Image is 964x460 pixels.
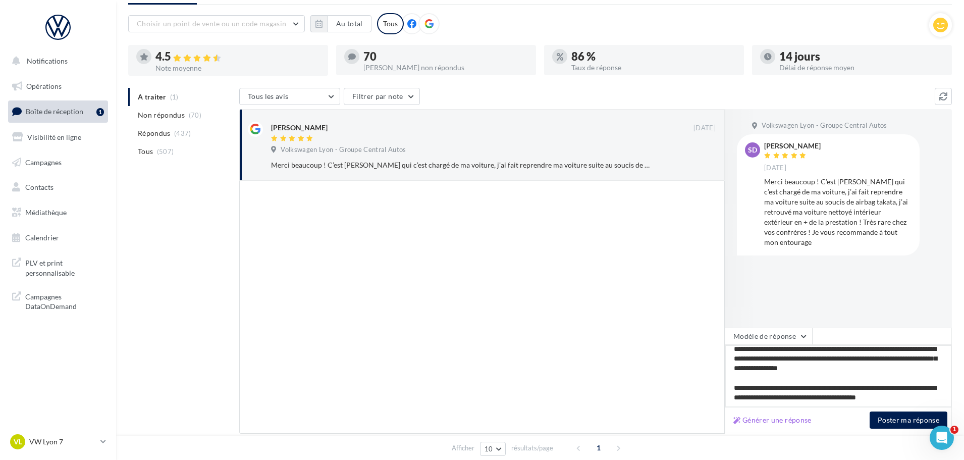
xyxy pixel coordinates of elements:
button: Au total [328,15,371,32]
div: 86 % [571,51,736,62]
span: Opérations [26,82,62,90]
span: Tous [138,146,153,157]
span: Afficher [452,443,474,453]
div: Tous [377,13,404,34]
a: Campagnes DataOnDemand [6,286,110,316]
div: 1 [96,108,104,116]
a: Contacts [6,177,110,198]
span: Choisir un point de vente ou un code magasin [137,19,286,28]
span: SD [748,145,757,155]
div: 14 jours [779,51,944,62]
span: (437) [174,129,191,137]
button: Poster ma réponse [870,412,947,429]
iframe: Intercom live chat [930,426,954,450]
div: Taux de réponse [571,64,736,71]
span: Volkswagen Lyon - Groupe Central Autos [281,145,406,155]
a: Opérations [6,76,110,97]
span: Non répondus [138,110,185,120]
div: Délai de réponse moyen [779,64,944,71]
span: Boîte de réception [26,107,83,116]
span: Médiathèque [25,208,67,217]
span: Notifications [27,57,68,65]
span: VL [14,437,22,447]
a: Boîte de réception1 [6,100,110,122]
button: Au total [310,15,371,32]
span: Campagnes [25,158,62,166]
p: VW Lyon 7 [29,437,96,447]
span: 1 [950,426,958,434]
button: Tous les avis [239,88,340,105]
a: Calendrier [6,227,110,248]
span: Répondus [138,128,171,138]
span: 1 [591,440,607,456]
a: Visibilité en ligne [6,127,110,148]
div: 70 [363,51,528,62]
button: Notifications [6,50,106,72]
span: (70) [189,111,201,119]
span: Calendrier [25,233,59,242]
a: VL VW Lyon 7 [8,432,108,451]
span: [DATE] [764,164,786,173]
div: Note moyenne [155,65,320,72]
span: Contacts [25,183,53,191]
a: Campagnes [6,152,110,173]
div: [PERSON_NAME] [764,142,821,149]
a: Médiathèque [6,202,110,223]
span: (507) [157,147,174,156]
span: Tous les avis [248,92,289,100]
button: Filtrer par note [344,88,420,105]
button: Choisir un point de vente ou un code magasin [128,15,305,32]
span: résultats/page [511,443,553,453]
button: 10 [480,442,506,456]
button: Générer une réponse [729,414,816,426]
div: Merci beaucoup ! C’est [PERSON_NAME] qui c’est chargé de ma voiture, j’ai fait reprendre ma voitu... [271,160,650,170]
div: [PERSON_NAME] [271,123,328,133]
span: [DATE] [693,124,716,133]
div: Merci beaucoup ! C’est [PERSON_NAME] qui c’est chargé de ma voiture, j’ai fait reprendre ma voitu... [764,177,912,247]
span: Visibilité en ligne [27,133,81,141]
button: Modèle de réponse [725,328,813,345]
span: Volkswagen Lyon - Groupe Central Autos [762,121,887,130]
span: Campagnes DataOnDemand [25,290,104,312]
div: 4.5 [155,51,320,63]
a: PLV et print personnalisable [6,252,110,282]
span: 10 [485,445,493,453]
div: [PERSON_NAME] non répondus [363,64,528,71]
span: PLV et print personnalisable [25,256,104,278]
